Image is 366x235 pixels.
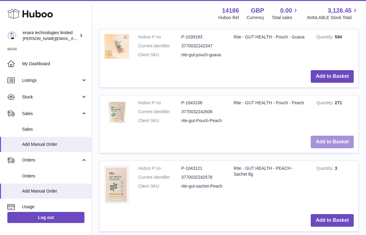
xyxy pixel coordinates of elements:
[312,161,358,209] td: 3
[138,118,181,124] dt: Client SKU
[22,188,87,194] span: Add Manual Order
[138,109,181,115] dt: Current identifier
[22,61,87,67] span: My Dashboard
[181,52,225,58] dd: rite-gut-pouch-guava
[219,15,239,21] div: Huboo Ref
[138,165,181,171] dt: Huboo P no
[104,165,129,203] img: Rite - GUT HEALTH - PEACH - Sachet 8g
[23,36,123,41] span: [PERSON_NAME][EMAIL_ADDRESS][DOMAIN_NAME]
[22,173,87,179] span: Orders
[7,31,17,40] img: Dee@enara.co
[311,70,354,83] button: Add to Basket
[138,34,181,40] dt: Huboo P no
[307,6,359,21] a: 3,126.45 AVAILABLE Stock Total
[181,118,225,124] dd: rite-gut-Pouch-Peach
[312,30,358,66] td: 594
[251,6,264,15] strong: GBP
[138,174,181,180] dt: Current identifier
[104,100,129,125] img: Rite - GUT HEALTH - Pouch - Peach
[229,161,312,209] td: Rite - GUT HEALTH - PEACH - Sachet 8g
[181,34,225,40] dd: P-1039183
[22,157,81,163] span: Orders
[229,30,312,66] td: Rite - GUT HEALTH - Pouch - Guava
[280,6,292,15] span: 0.00
[181,183,225,189] dd: rite-gut-sachet-Peach
[316,100,335,107] strong: Quantity
[181,100,225,106] dd: P-1043108
[104,34,129,59] img: Rite - GUT HEALTH - Pouch - Guava
[181,109,225,115] dd: 3770032242606
[22,111,81,117] span: Sales
[307,15,359,21] span: AVAILABLE Stock Total
[138,183,181,189] dt: Client SKU
[138,52,181,58] dt: Client SKU
[272,6,299,21] a: 0.00 Total sales
[22,126,87,132] span: Sales
[22,204,87,210] span: Usage
[22,94,81,100] span: Stock
[181,43,225,49] dd: 3770032242347
[222,6,239,15] strong: 14186
[23,30,78,42] div: enara technologies limited
[7,212,84,223] a: Log out
[181,174,225,180] dd: 3770032242576
[138,100,181,106] dt: Huboo P no
[229,95,312,131] td: Rite - GUT HEALTH - Pouch - Peach
[138,43,181,49] dt: Current identifier
[311,136,354,148] button: Add to Basket
[328,6,352,15] span: 3,126.45
[316,34,335,41] strong: Quantity
[247,15,264,21] div: Currency
[22,78,81,83] span: Listings
[312,95,358,131] td: 271
[316,166,335,172] strong: Quantity
[22,141,87,147] span: Add Manual Order
[311,214,354,227] button: Add to Basket
[272,15,299,21] span: Total sales
[181,165,225,171] dd: P-1043121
